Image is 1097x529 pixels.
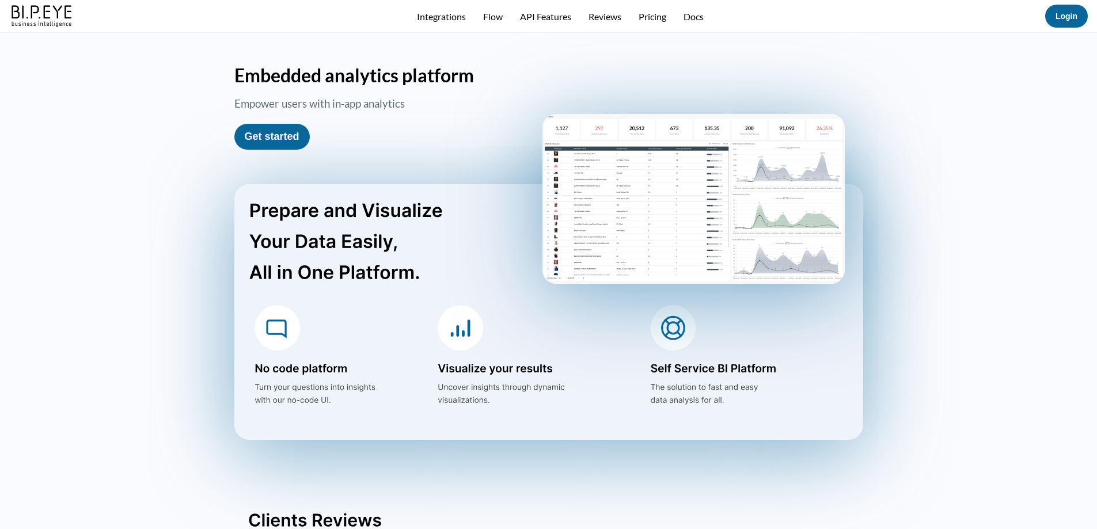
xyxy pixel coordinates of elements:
button: Get started [234,124,310,150]
a: Integrations [417,11,466,22]
a: Pricing [639,11,666,22]
a: API Features [520,11,571,22]
img: homePageScreen2.png [542,114,845,284]
a: Reviews [589,11,621,22]
h3: Empower users with in-app analytics [234,97,537,113]
a: Docs [684,11,704,22]
img: bipeye-logo [9,2,75,28]
a: Get started [245,131,299,142]
a: Flow [483,11,503,22]
button: Login [1045,5,1088,28]
h1: Embedded analytics platform [234,64,863,86]
a: Login [1056,12,1077,21]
